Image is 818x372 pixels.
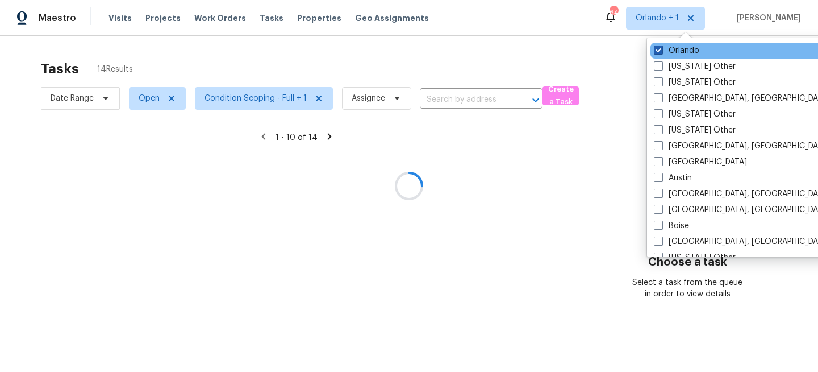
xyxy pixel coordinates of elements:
label: [US_STATE] Other [654,252,736,263]
label: [US_STATE] Other [654,61,736,72]
label: Orlando [654,45,699,56]
label: [GEOGRAPHIC_DATA] [654,156,747,168]
div: 64 [610,7,617,18]
label: [US_STATE] Other [654,77,736,88]
label: Boise [654,220,689,232]
label: [US_STATE] Other [654,125,736,136]
label: Austin [654,172,692,184]
label: [US_STATE] Other [654,109,736,120]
